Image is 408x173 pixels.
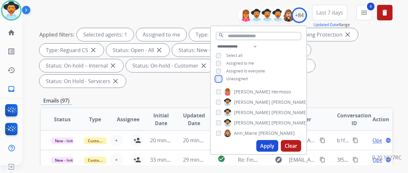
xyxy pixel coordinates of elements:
div: Assigned to me [136,28,187,41]
span: Re: Final Reminder! Send in your product to proceed with your claim [238,156,404,163]
p: Emails (97) [41,97,72,105]
span: + [115,136,118,144]
button: 4 [356,5,372,20]
mat-icon: inbox [7,85,15,93]
mat-icon: close [89,46,97,54]
span: Conversation ID [337,112,372,127]
mat-icon: language [385,137,391,143]
mat-icon: content_copy [352,157,358,163]
button: + [110,134,123,147]
span: 20 minutes ago [150,137,188,144]
span: Assignee [117,115,139,123]
mat-icon: close [344,31,352,38]
div: Type: Customer Support [189,28,271,41]
span: [PERSON_NAME] [234,120,270,126]
span: + [115,156,118,164]
div: +84 [291,7,307,23]
span: [PERSON_NAME] [234,109,270,116]
div: Status: On-hold - Customer [126,59,214,72]
span: Status [54,115,71,123]
mat-icon: search [218,32,224,38]
span: Assigned to everyone [226,68,265,74]
mat-icon: content_copy [352,137,358,143]
span: Hermoso [271,89,291,95]
span: [PERSON_NAME] [271,120,308,126]
div: Status: On-hold – Internal [39,59,123,72]
button: Clear [281,140,301,152]
mat-icon: home [7,29,15,37]
mat-icon: content_copy [320,157,325,163]
button: Updated Date [313,22,339,27]
mat-icon: close [200,62,208,70]
button: Last 7 days [312,5,347,20]
span: New - Initial [51,157,81,164]
mat-icon: person_add [133,136,141,144]
mat-icon: close [109,62,117,70]
div: Selected agents: 1 [77,28,134,41]
span: Customer Support [84,157,126,164]
div: Type: Shipping Protection [273,28,358,41]
span: Unassigned [226,76,248,81]
button: Apply [256,140,278,152]
span: Customer Support [84,137,126,144]
span: 20 minutes ago [183,137,220,144]
mat-icon: delete [381,9,389,16]
span: Range [313,22,350,27]
span: Type [89,115,101,123]
span: Last 7 days [316,11,343,14]
mat-icon: content_copy [320,137,325,143]
span: 29 minutes ago [183,156,220,163]
img: avatar [2,1,20,19]
span: Updated Date [183,112,205,127]
mat-icon: explore [275,156,282,164]
span: Select all [226,53,242,58]
div: Type: Reguard CS [39,44,104,57]
mat-icon: menu [360,9,368,16]
div: Status: On Hold - Servicers [39,75,126,88]
span: 33 minutes ago [150,156,188,163]
span: [PERSON_NAME] [234,89,270,95]
span: Initial Date [150,112,172,127]
span: Assigned to me [226,60,254,66]
mat-icon: person_add [133,156,141,164]
div: Status: New - Initial [172,44,240,57]
span: [PERSON_NAME] [271,99,308,105]
span: New - Initial [51,137,81,144]
span: 4 [367,3,374,10]
span: [EMAIL_ADDRESS][DOMAIN_NAME] [289,156,316,164]
span: Open [372,136,386,144]
span: [PERSON_NAME] [259,130,295,136]
mat-icon: list_alt [7,48,15,55]
th: Action [360,108,393,131]
mat-icon: close [155,46,163,54]
button: + [110,153,123,166]
span: [PERSON_NAME] [271,109,308,116]
mat-icon: close [112,77,119,85]
span: [PERSON_NAME] [234,99,270,105]
mat-icon: history [7,66,15,74]
span: Ann_Marie [234,130,257,136]
p: 0.20.1027RC [372,154,402,161]
mat-icon: check_circle [218,155,225,163]
div: Status: Open - All [106,44,169,57]
p: Applied filters: [39,31,74,38]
